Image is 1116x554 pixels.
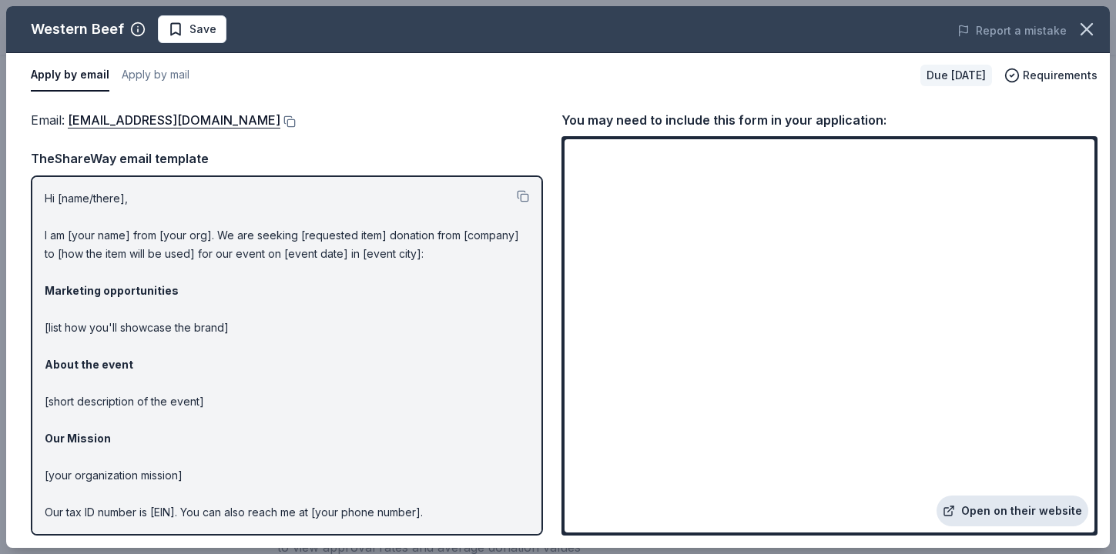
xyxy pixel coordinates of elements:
strong: Marketing opportunities [45,284,179,297]
button: Apply by email [31,59,109,92]
strong: Our Mission [45,432,111,445]
button: Save [158,15,226,43]
button: Report a mistake [957,22,1067,40]
div: TheShareWay email template [31,149,543,169]
button: Apply by mail [122,59,189,92]
span: Save [189,20,216,38]
strong: About the event [45,358,133,371]
div: Due [DATE] [920,65,992,86]
div: You may need to include this form in your application: [561,110,1098,130]
span: Email : [31,112,280,128]
a: [EMAIL_ADDRESS][DOMAIN_NAME] [68,110,280,130]
span: Requirements [1023,66,1098,85]
a: Open on their website [937,496,1088,526]
div: Western Beef [31,17,124,42]
button: Requirements [1004,66,1098,85]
